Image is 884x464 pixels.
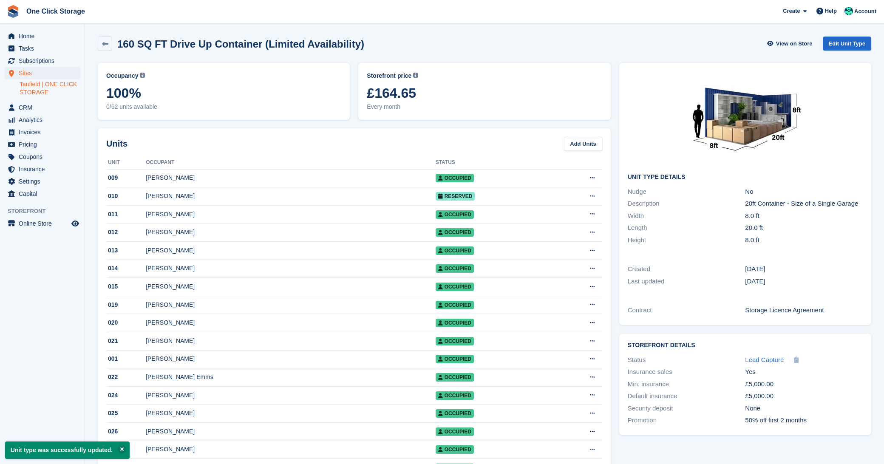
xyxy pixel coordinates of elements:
[4,188,80,200] a: menu
[146,210,436,219] div: [PERSON_NAME]
[745,211,863,221] div: 8.0 ft
[745,391,863,401] div: £5,000.00
[436,391,474,400] span: Occupied
[436,427,474,436] span: Occupied
[367,71,411,80] span: Storefront price
[367,102,602,111] span: Every month
[436,174,474,182] span: Occupied
[19,55,70,67] span: Subscriptions
[106,427,146,436] div: 026
[146,354,436,363] div: [PERSON_NAME]
[146,228,436,237] div: [PERSON_NAME]
[628,277,745,286] div: Last updated
[854,7,876,16] span: Account
[146,445,436,454] div: [PERSON_NAME]
[436,319,474,327] span: Occupied
[19,175,70,187] span: Settings
[106,102,341,111] span: 0/62 units available
[19,151,70,163] span: Coupons
[106,318,146,327] div: 020
[367,85,602,101] span: £164.65
[436,246,474,255] span: Occupied
[745,187,863,197] div: No
[146,173,436,182] div: [PERSON_NAME]
[436,192,475,201] span: Reserved
[436,228,474,237] span: Occupied
[628,306,745,315] div: Contract
[436,445,474,454] span: Occupied
[628,342,863,349] h2: Storefront Details
[19,126,70,138] span: Invoices
[4,114,80,126] a: menu
[628,404,745,413] div: Security deposit
[4,218,80,229] a: menu
[4,55,80,67] a: menu
[106,210,146,219] div: 011
[146,409,436,418] div: [PERSON_NAME]
[745,235,863,245] div: 8.0 ft
[628,416,745,425] div: Promotion
[146,373,436,382] div: [PERSON_NAME] Emms
[106,228,146,237] div: 012
[146,156,436,170] th: Occupant
[436,301,474,309] span: Occupied
[19,67,70,79] span: Sites
[745,416,863,425] div: 50% off first 2 months
[146,337,436,345] div: [PERSON_NAME]
[564,137,602,151] a: Add Units
[106,354,146,363] div: 001
[106,337,146,345] div: 021
[23,4,88,18] a: One Click Storage
[146,318,436,327] div: [PERSON_NAME]
[628,391,745,401] div: Default insurance
[745,404,863,413] div: None
[106,282,146,291] div: 015
[4,175,80,187] a: menu
[106,409,146,418] div: 025
[106,373,146,382] div: 022
[20,80,80,96] a: Tanfield | ONE CLICK STORAGE
[4,42,80,54] a: menu
[19,102,70,113] span: CRM
[146,264,436,273] div: [PERSON_NAME]
[745,306,863,315] div: Storage Licence Agreement
[19,163,70,175] span: Insurance
[19,30,70,42] span: Home
[146,391,436,400] div: [PERSON_NAME]
[825,7,837,15] span: Help
[628,199,745,209] div: Description
[436,210,474,219] span: Occupied
[8,207,85,215] span: Storefront
[70,218,80,229] a: Preview store
[745,223,863,233] div: 20.0 ft
[19,218,70,229] span: Online Store
[823,37,871,51] a: Edit Unit Type
[436,373,474,382] span: Occupied
[19,114,70,126] span: Analytics
[436,409,474,418] span: Occupied
[436,283,474,291] span: Occupied
[146,282,436,291] div: [PERSON_NAME]
[628,235,745,245] div: Height
[106,300,146,309] div: 019
[146,300,436,309] div: [PERSON_NAME]
[146,427,436,436] div: [PERSON_NAME]
[413,73,418,78] img: icon-info-grey-7440780725fd019a000dd9b08b2336e03edf1995a4989e88bcd33f0948082b44.svg
[766,37,816,51] a: View on Store
[628,174,863,181] h2: Unit Type details
[140,73,145,78] img: icon-info-grey-7440780725fd019a000dd9b08b2336e03edf1995a4989e88bcd33f0948082b44.svg
[106,173,146,182] div: 009
[628,211,745,221] div: Width
[745,264,863,274] div: [DATE]
[5,441,130,459] p: Unit type was successfully updated.
[19,42,70,54] span: Tasks
[4,139,80,150] a: menu
[106,391,146,400] div: 024
[436,264,474,273] span: Occupied
[681,71,809,167] img: 20-ft-container%20(43).jpg
[628,264,745,274] div: Created
[628,367,745,377] div: Insurance sales
[106,137,127,150] h2: Units
[628,223,745,233] div: Length
[783,7,800,15] span: Create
